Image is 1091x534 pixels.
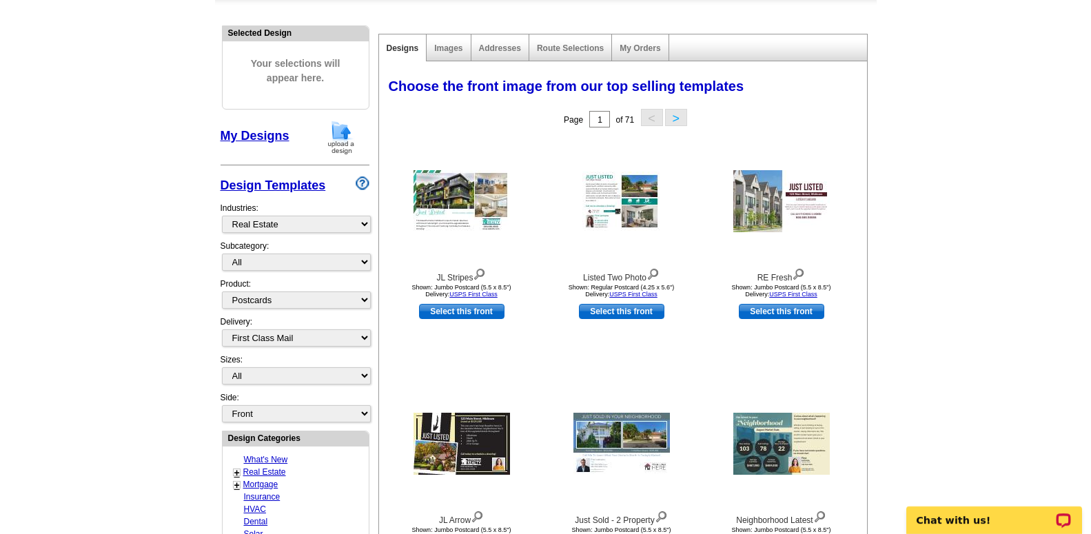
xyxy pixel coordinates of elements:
[244,492,281,502] a: Insurance
[234,467,240,478] a: +
[387,43,419,53] a: Designs
[813,508,826,523] img: view design details
[414,413,510,475] img: JL Arrow
[792,265,805,280] img: view design details
[471,508,484,523] img: view design details
[221,316,369,353] div: Delivery:
[223,431,369,444] div: Design Categories
[221,278,369,316] div: Product:
[414,170,510,232] img: JL Stripes
[356,176,369,190] img: design-wizard-help-icon.png
[609,291,657,298] a: USPS First Class
[386,265,538,284] div: JL Stripes
[434,43,462,53] a: Images
[546,284,697,298] div: Shown: Regular Postcard (4.25 x 5.6") Delivery:
[615,115,634,125] span: of 71
[244,504,266,514] a: HVAC
[706,508,857,526] div: Neighborhood Latest
[579,304,664,319] a: use this design
[386,284,538,298] div: Shown: Jumbo Postcard (5.5 x 8.5") Delivery:
[234,480,240,491] a: +
[221,195,369,240] div: Industries:
[655,508,668,523] img: view design details
[243,480,278,489] a: Mortgage
[769,291,817,298] a: USPS First Class
[739,304,824,319] a: use this design
[646,265,660,280] img: view design details
[897,491,1091,534] iframe: LiveChat chat widget
[244,517,268,526] a: Dental
[389,79,744,94] span: Choose the front image from our top selling templates
[733,170,830,232] img: RE Fresh
[244,455,288,464] a: What's New
[221,353,369,391] div: Sizes:
[449,291,498,298] a: USPS First Class
[233,43,358,99] span: Your selections will appear here.
[221,240,369,278] div: Subcategory:
[221,178,326,192] a: Design Templates
[479,43,521,53] a: Addresses
[706,265,857,284] div: RE Fresh
[386,508,538,526] div: JL Arrow
[323,120,359,155] img: upload-design
[641,109,663,126] button: <
[564,115,583,125] span: Page
[665,109,687,126] button: >
[573,413,670,475] img: Just Sold - 2 Property
[223,26,369,39] div: Selected Design
[733,413,830,475] img: Neighborhood Latest
[546,508,697,526] div: Just Sold - 2 Property
[243,467,286,477] a: Real Estate
[473,265,486,280] img: view design details
[221,391,369,424] div: Side:
[537,43,604,53] a: Route Selections
[620,43,660,53] a: My Orders
[221,129,289,143] a: My Designs
[546,265,697,284] div: Listed Two Photo
[582,172,661,231] img: Listed Two Photo
[419,304,504,319] a: use this design
[706,284,857,298] div: Shown: Jumbo Postcard (5.5 x 8.5") Delivery:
